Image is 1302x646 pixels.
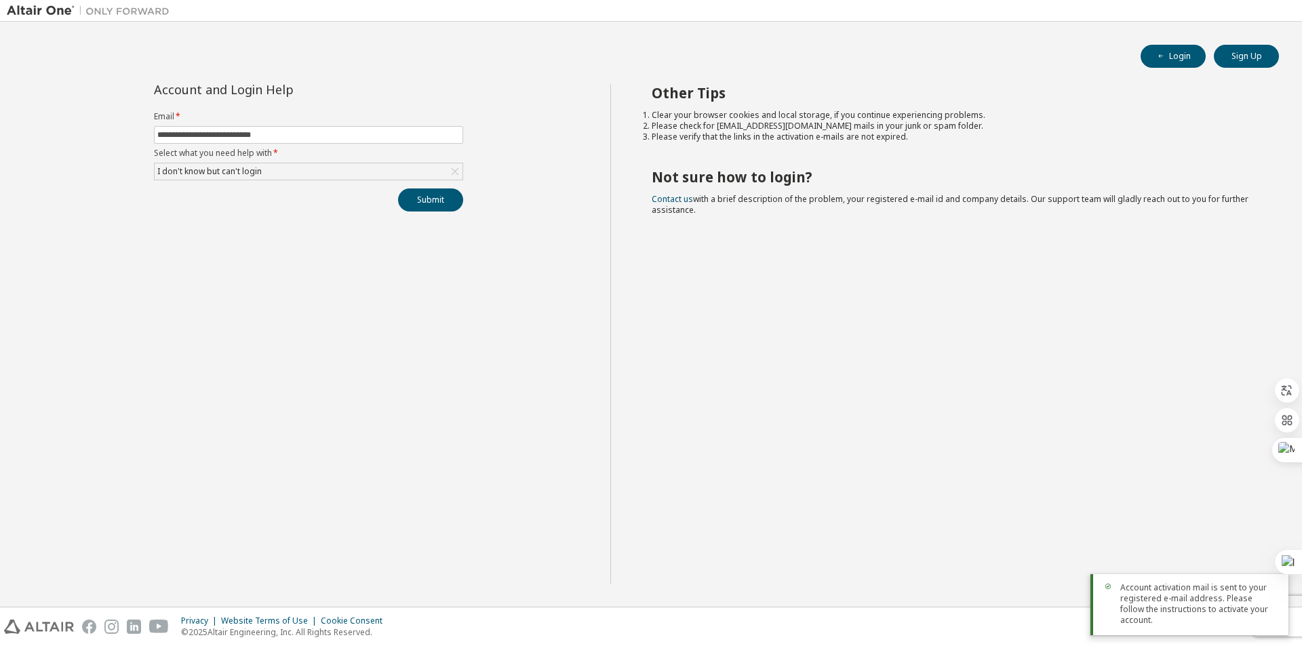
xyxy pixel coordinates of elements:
img: linkedin.svg [127,620,141,634]
img: youtube.svg [149,620,169,634]
div: Account and Login Help [154,84,401,95]
div: Website Terms of Use [221,615,321,626]
button: Submit [398,188,463,211]
a: Contact us [652,193,693,205]
li: Please check for [EMAIL_ADDRESS][DOMAIN_NAME] mails in your junk or spam folder. [652,121,1255,132]
img: instagram.svg [104,620,119,634]
img: Altair One [7,4,176,18]
span: with a brief description of the problem, your registered e-mail id and company details. Our suppo... [652,193,1248,216]
span: Account activation mail is sent to your registered e-mail address. Please follow the instructions... [1120,582,1278,626]
h2: Not sure how to login? [652,168,1255,186]
div: I don't know but can't login [155,163,462,180]
label: Email [154,111,463,122]
div: Privacy [181,615,221,626]
button: Sign Up [1214,45,1279,68]
img: facebook.svg [82,620,96,634]
div: Cookie Consent [321,615,391,626]
label: Select what you need help with [154,148,463,159]
div: I don't know but can't login [155,164,264,179]
li: Clear your browser cookies and local storage, if you continue experiencing problems. [652,110,1255,121]
h2: Other Tips [652,84,1255,102]
button: Login [1141,45,1206,68]
li: Please verify that the links in the activation e-mails are not expired. [652,132,1255,142]
p: © 2025 Altair Engineering, Inc. All Rights Reserved. [181,626,391,638]
img: altair_logo.svg [4,620,74,634]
